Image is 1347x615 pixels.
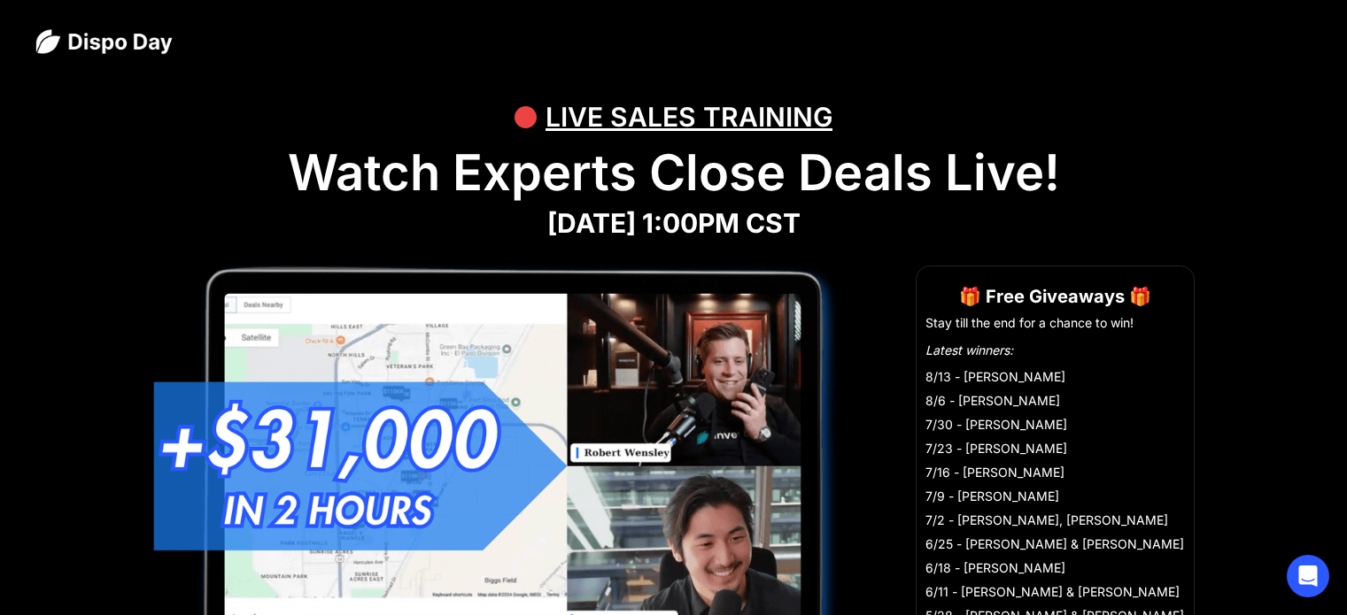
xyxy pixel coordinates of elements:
[925,342,1013,357] em: Latest winners:
[1287,555,1329,597] div: Open Intercom Messenger
[546,90,832,143] div: LIVE SALES TRAINING
[959,286,1151,307] strong: 🎁 Free Giveaways 🎁
[35,143,1312,203] h1: Watch Experts Close Deals Live!
[925,314,1185,332] li: Stay till the end for a chance to win!
[547,207,801,239] strong: [DATE] 1:00PM CST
